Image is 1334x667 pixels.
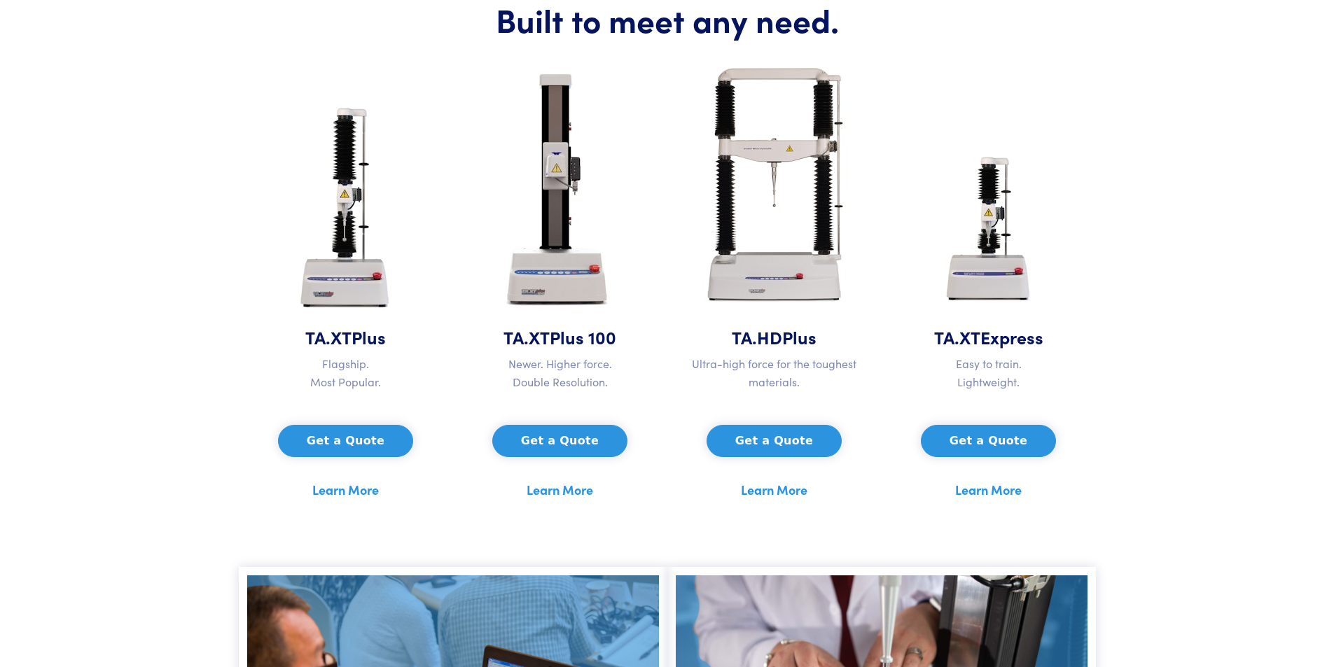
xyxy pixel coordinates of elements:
[490,55,630,325] img: ta-xt-100-analyzer.jpg
[247,325,445,349] h5: TA.XT
[278,425,413,457] button: Get a Quote
[461,325,659,349] h5: TA.XT
[890,355,1088,391] p: Easy to train. Lightweight.
[676,325,873,349] h5: TA.HD
[929,132,1049,325] img: ta-xt-express-analyzer.jpg
[707,425,842,457] button: Get a Quote
[550,325,616,349] span: Plus 100
[741,479,807,500] a: Learn More
[352,325,386,349] span: Plus
[312,479,379,500] a: Learn More
[527,479,593,500] a: Learn More
[247,355,445,391] p: Flagship. Most Popular.
[782,325,817,349] span: Plus
[955,479,1022,500] a: Learn More
[280,97,411,325] img: ta-xt-plus-analyzer.jpg
[980,325,1043,349] span: Express
[676,355,873,391] p: Ultra-high force for the toughest materials.
[921,425,1056,457] button: Get a Quote
[461,355,659,391] p: Newer. Higher force. Double Resolution.
[680,45,869,325] img: ta-hd-analyzer.jpg
[492,425,627,457] button: Get a Quote
[890,325,1088,349] h5: TA.XT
